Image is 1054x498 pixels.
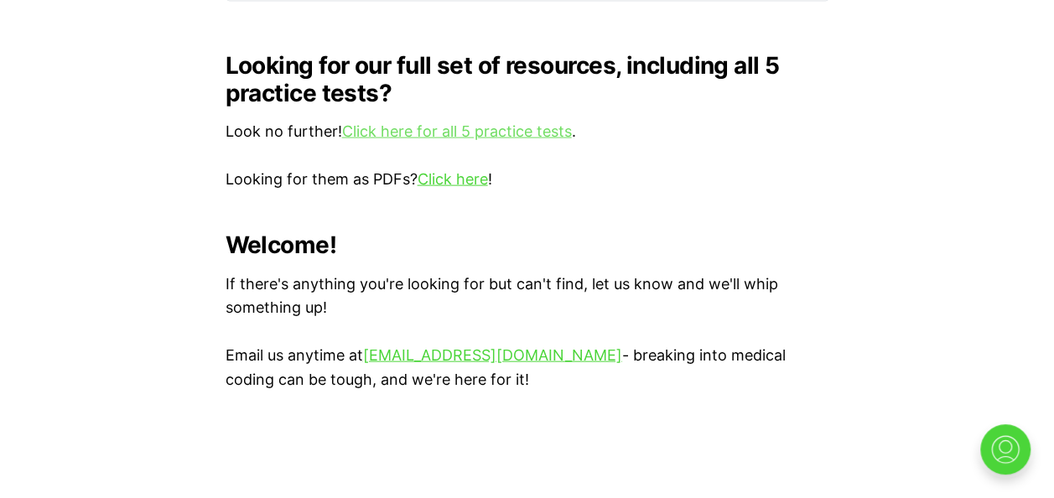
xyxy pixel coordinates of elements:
a: Click here for all 5 practice tests [342,122,572,140]
p: If there's anything you're looking for but can't find, let us know and we'll whip something up! [226,272,829,321]
iframe: portal-trigger [966,416,1054,498]
a: [EMAIL_ADDRESS][DOMAIN_NAME] [363,346,622,364]
a: Click here [418,170,488,188]
p: Email us anytime at - breaking into medical coding can be tough, and we're here for it! [226,344,829,392]
p: Looking for them as PDFs? ! [226,168,829,192]
h2: Looking for our full set of resources, including all 5 practice tests? [226,52,829,106]
p: Look no further! . [226,120,829,144]
h2: Welcome! [226,231,829,258]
